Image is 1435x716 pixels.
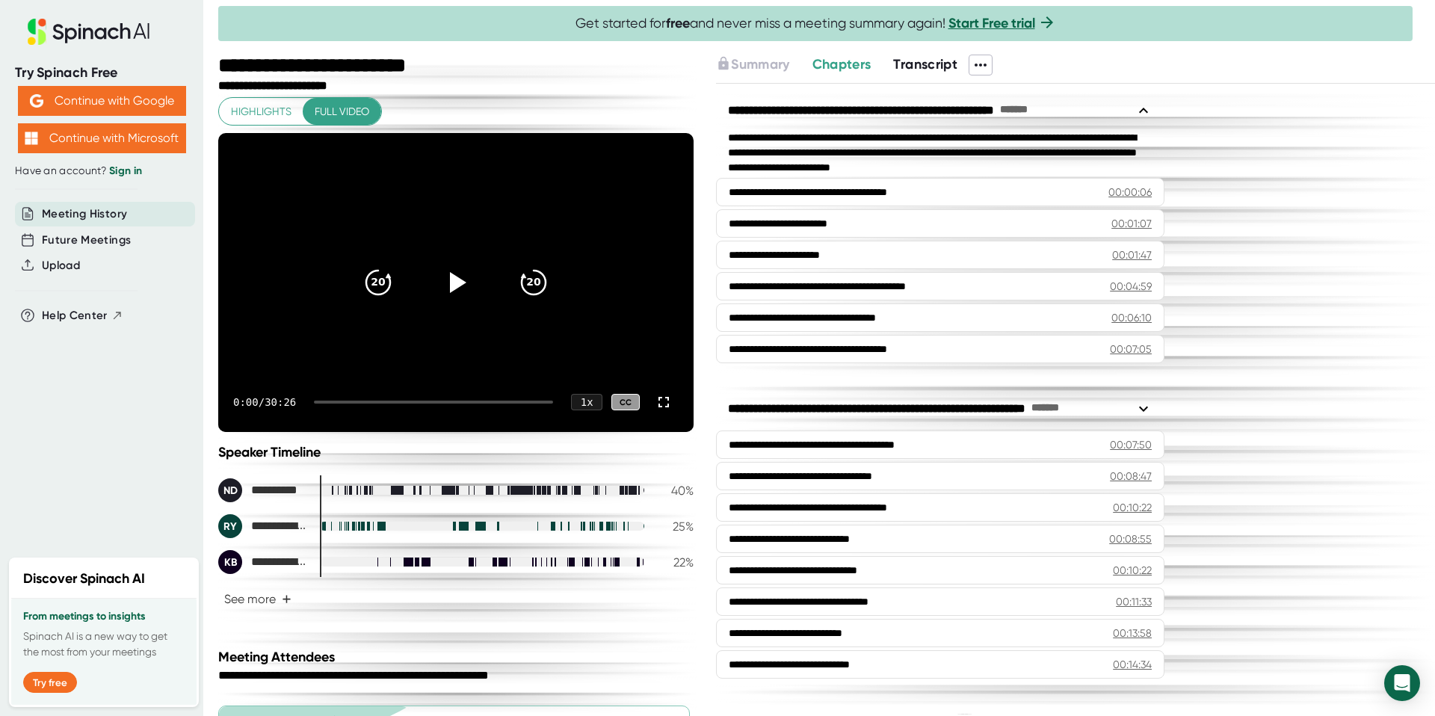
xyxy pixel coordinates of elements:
div: RY [218,514,242,538]
div: Rachelanne Yuza [218,514,308,538]
span: Get started for and never miss a meeting summary again! [575,15,1056,32]
span: Chapters [812,56,871,72]
div: 00:04:59 [1110,279,1152,294]
div: Kady Brethauer [218,550,308,574]
div: 22 % [656,555,694,570]
div: Upgrade to access [716,55,812,75]
div: CC [611,394,640,411]
button: Help Center [42,307,123,324]
div: 40 % [656,484,694,498]
div: Have an account? [15,164,188,178]
button: Upload [42,257,80,274]
button: Summary [716,55,789,75]
div: 00:11:33 [1116,594,1152,609]
div: 00:01:47 [1112,247,1152,262]
span: Help Center [42,307,108,324]
button: See more+ [218,586,297,612]
div: 00:00:06 [1108,185,1152,200]
div: Nick Diehl [218,478,308,502]
div: 00:10:22 [1113,563,1152,578]
span: Full video [315,102,369,121]
h2: Discover Spinach AI [23,569,145,589]
a: Start Free trial [948,15,1035,31]
p: Spinach AI is a new way to get the most from your meetings [23,629,185,660]
div: 25 % [656,519,694,534]
div: 00:13:58 [1113,626,1152,641]
h3: From meetings to insights [23,611,185,623]
div: 00:10:22 [1113,500,1152,515]
div: 00:14:34 [1113,657,1152,672]
div: 00:08:47 [1110,469,1152,484]
div: 1 x [571,394,602,410]
span: + [282,593,291,605]
div: KB [218,550,242,574]
button: Full video [303,98,381,126]
div: Meeting Attendees [218,649,697,665]
button: Continue with Google [18,86,186,116]
div: Open Intercom Messenger [1384,665,1420,701]
button: Chapters [812,55,871,75]
button: Highlights [219,98,303,126]
span: Summary [731,56,789,72]
a: Sign in [109,164,142,177]
div: 00:07:05 [1110,342,1152,357]
span: Highlights [231,102,291,121]
button: Continue with Microsoft [18,123,186,153]
button: Transcript [893,55,957,75]
div: 00:01:07 [1111,216,1152,231]
div: Try Spinach Free [15,64,188,81]
button: Try free [23,672,77,693]
span: Transcript [893,56,957,72]
button: Future Meetings [42,232,131,249]
div: 00:08:55 [1109,531,1152,546]
img: Aehbyd4JwY73AAAAAElFTkSuQmCC [30,94,43,108]
div: Speaker Timeline [218,444,694,460]
div: 0:00 / 30:26 [233,396,296,408]
button: Meeting History [42,206,127,223]
b: free [666,15,690,31]
div: ND [218,478,242,502]
div: 00:07:50 [1110,437,1152,452]
div: 00:06:10 [1111,310,1152,325]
